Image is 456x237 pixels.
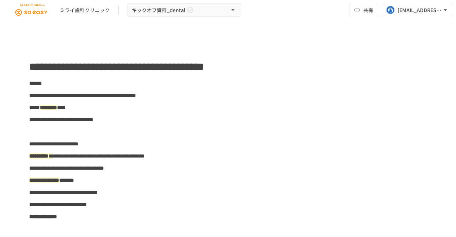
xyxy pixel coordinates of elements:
[398,6,442,15] div: [EMAIL_ADDRESS][DOMAIN_NAME]
[132,6,185,15] span: キックオフ資料_dental
[127,3,241,17] button: キックオフ資料_dental
[9,4,54,16] img: JEGjsIKIkXC9kHzRN7titGGb0UF19Vi83cQ0mCQ5DuX
[349,3,379,17] button: 共有
[382,3,453,17] button: [EMAIL_ADDRESS][DOMAIN_NAME]
[60,6,110,14] div: ミライ歯科クリニック
[363,6,373,14] span: 共有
